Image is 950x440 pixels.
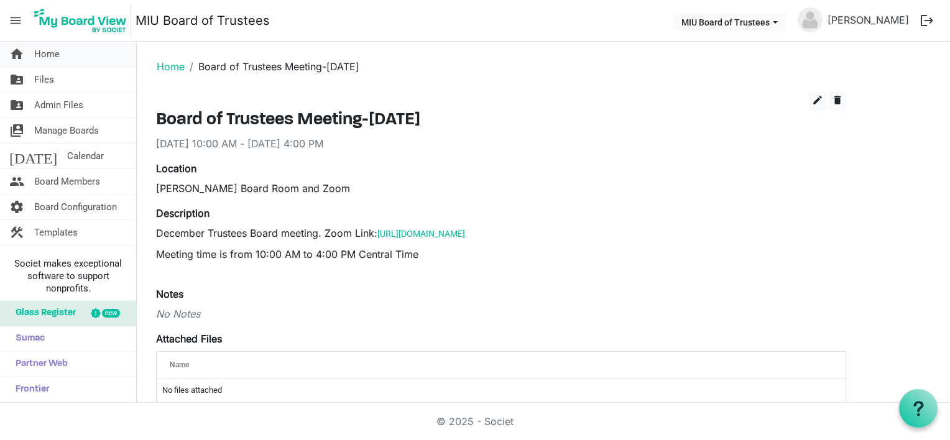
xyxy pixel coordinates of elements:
[829,91,846,110] button: delete
[156,110,846,131] h3: Board of Trustees Meeting-[DATE]
[34,93,83,117] span: Admin Files
[156,161,196,176] label: Location
[9,377,49,402] span: Frontier
[34,195,117,219] span: Board Configuration
[34,169,100,194] span: Board Members
[34,118,99,143] span: Manage Boards
[809,91,826,110] button: edit
[156,331,222,346] label: Attached Files
[157,378,846,402] td: No files attached
[377,229,465,239] a: [URL][DOMAIN_NAME]
[185,59,359,74] li: Board of Trustees Meeting-[DATE]
[9,326,45,351] span: Sumac
[832,94,843,106] span: delete
[170,360,189,369] span: Name
[156,206,210,221] label: Description
[9,220,24,245] span: construction
[9,93,24,117] span: folder_shared
[156,181,846,196] div: [PERSON_NAME] Board Room and Zoom
[30,5,136,36] a: My Board View Logo
[156,248,418,260] span: Meeting time is from 10:00 AM to 4:00 PM Central Time
[914,7,940,34] button: logout
[34,220,78,245] span: Templates
[34,67,54,92] span: Files
[9,195,24,219] span: settings
[67,144,104,168] span: Calendar
[9,67,24,92] span: folder_shared
[798,7,823,32] img: no-profile-picture.svg
[156,306,846,321] div: No Notes
[156,286,183,301] label: Notes
[6,257,131,295] span: Societ makes exceptional software to support nonprofits.
[9,144,57,168] span: [DATE]
[9,301,76,326] span: Glass Register
[34,42,60,66] span: Home
[156,136,846,151] div: [DATE] 10:00 AM - [DATE] 4:00 PM
[102,309,120,318] div: new
[9,169,24,194] span: people
[823,7,914,32] a: [PERSON_NAME]
[9,118,24,143] span: switch_account
[136,8,270,33] a: MIU Board of Trustees
[9,352,68,377] span: Partner Web
[9,42,24,66] span: home
[4,9,27,32] span: menu
[436,415,514,428] a: © 2025 - Societ
[812,94,823,106] span: edit
[673,13,786,30] button: MIU Board of Trustees dropdownbutton
[157,60,185,73] a: Home
[156,226,846,241] p: December Trustees Board meeting. Zoom Link:
[30,5,131,36] img: My Board View Logo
